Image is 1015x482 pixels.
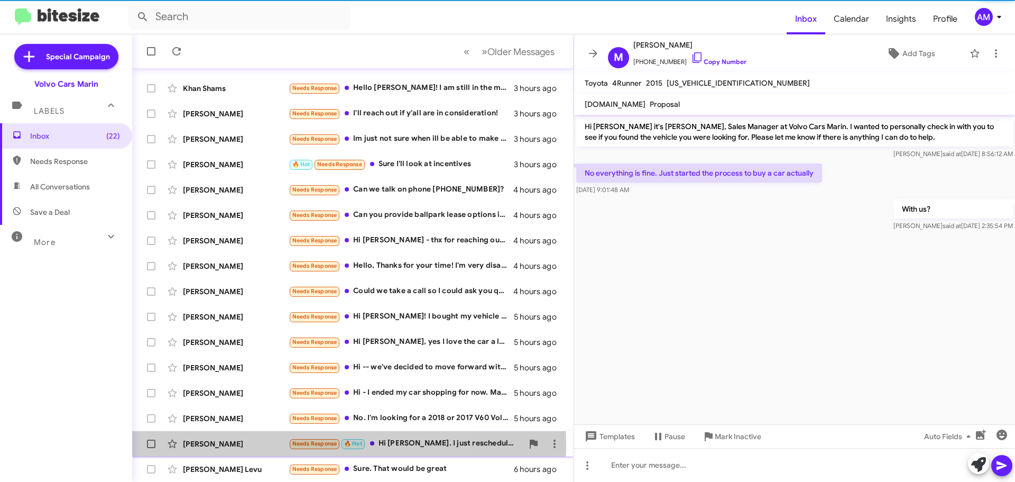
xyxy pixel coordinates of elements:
span: All Conversations [30,181,90,192]
span: Needs Response [30,156,120,167]
span: Toyota [585,78,608,88]
a: Profile [925,4,966,34]
button: Mark Inactive [694,427,770,446]
div: Hi [PERSON_NAME]. I just rescheduled an appointment with [PERSON_NAME] for [DATE] at 115. [289,438,523,450]
span: Needs Response [292,186,337,193]
button: Pause [643,427,694,446]
div: Khan Shams [183,83,289,94]
div: 5 hours ago [514,388,565,398]
span: (22) [106,131,120,141]
span: [DOMAIN_NAME] [585,99,645,109]
div: [PERSON_NAME] [183,362,289,373]
span: Needs Response [292,212,337,219]
span: » [482,45,487,58]
span: said at [943,150,961,158]
span: Older Messages [487,46,555,58]
div: 4 hours ago [513,261,565,271]
div: [PERSON_NAME] [183,210,289,221]
span: Inbox [30,131,120,141]
span: Needs Response [292,110,337,117]
span: Needs Response [292,237,337,244]
div: Hi [PERSON_NAME] - thx for reaching out. The car were after isn't at [GEOGRAPHIC_DATA] unfortunat... [289,234,513,247]
div: I'll reach out if y'all are in consideration! [289,107,514,120]
div: Sure I'll look at incentives [289,158,514,170]
div: Im just not sure when ill be able to make it over... [289,133,514,145]
div: 5 hours ago [514,337,565,348]
div: AM [975,8,993,26]
div: [PERSON_NAME] [183,108,289,119]
span: 2015 [646,78,662,88]
div: [PERSON_NAME] [183,286,289,297]
span: More [34,238,56,247]
div: Hi - I ended my car shopping for now. Maybe check in with me again in [DATE]. Thanks. [289,387,514,399]
span: Special Campaign [46,51,110,62]
span: [PERSON_NAME] [DATE] 2:35:54 PM [893,222,1013,230]
span: Needs Response [292,262,337,269]
span: Needs Response [292,85,337,92]
div: Can we talk on phone [PHONE_NUMBER]? [289,184,513,196]
a: Copy Number [691,58,746,66]
button: Auto Fields [916,427,983,446]
div: 3 hours ago [514,159,565,170]
div: [PERSON_NAME] [183,413,289,424]
span: M [614,49,623,66]
span: [US_VEHICLE_IDENTIFICATION_NUMBER] [667,78,810,88]
span: Labels [34,106,64,116]
div: [PERSON_NAME] [183,312,289,322]
button: Previous [457,41,476,62]
div: 3 hours ago [514,83,565,94]
div: [PERSON_NAME] [183,185,289,195]
span: 🔥 Hot [344,440,362,447]
div: Hi [PERSON_NAME]! I bought my vehicle [DATE] at the dealership with [PERSON_NAME]. He was very co... [289,311,514,323]
div: Hi -- we've decided to move forward with another vehicle. Thank you [289,361,514,374]
div: 4 hours ago [513,185,565,195]
div: 3 hours ago [514,134,565,144]
span: Pause [665,427,685,446]
button: Next [475,41,561,62]
span: « [464,45,469,58]
span: Needs Response [317,161,362,168]
a: Insights [878,4,925,34]
button: Templates [574,427,643,446]
nav: Page navigation example [458,41,561,62]
button: Add Tags [856,44,964,63]
span: Needs Response [292,288,337,295]
span: Needs Response [292,364,337,371]
div: Hello, Thanks for your time! I'm very disappointed to know that the Volvo C40 is discontinued as ... [289,260,513,272]
span: Templates [583,427,635,446]
div: [PERSON_NAME] [183,388,289,398]
div: [PERSON_NAME] [183,439,289,449]
div: No. I'm looking for a 2018 or 2017 V60 Volvo with reasonable mileage and in good condition if you... [289,412,514,424]
div: 5 hours ago [514,413,565,424]
div: Sure. That would be great [289,463,514,475]
div: Hi [PERSON_NAME], yes I love the car a lot. I think my only wish was that it was a plug in hybrid [289,336,514,348]
div: Can you provide ballpark lease options in terms of down payment and monthly? [289,209,513,221]
div: [PERSON_NAME] [183,337,289,348]
span: Needs Response [292,339,337,345]
a: Special Campaign [14,44,118,69]
a: Calendar [825,4,878,34]
div: 5 hours ago [514,362,565,373]
div: Volvo Cars Marin [34,79,98,89]
span: Proposal [650,99,680,109]
span: Needs Response [292,415,337,422]
span: Needs Response [292,313,337,320]
span: Needs Response [292,389,337,396]
div: [PERSON_NAME] [183,261,289,271]
span: [PERSON_NAME] [633,39,746,51]
span: [DATE] 9:01:48 AM [576,186,629,194]
div: 4 hours ago [513,210,565,221]
div: [PERSON_NAME] [183,134,289,144]
p: No everything is fine. Just started the process to buy a car actually [576,163,822,183]
a: Inbox [787,4,825,34]
span: Auto Fields [924,427,975,446]
div: 5 hours ago [514,312,565,322]
div: Could we take a call so I could ask you questions about the lease agreement ? [289,285,513,297]
div: 3 hours ago [514,108,565,119]
input: Search [128,4,350,30]
div: 4 hours ago [513,235,565,246]
div: Hello [PERSON_NAME]! I am still in the market, but I am not in a hurry to buy one now. Most proba... [289,82,514,94]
